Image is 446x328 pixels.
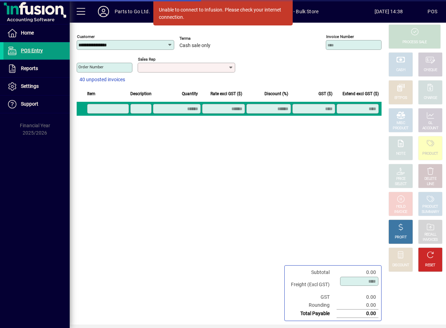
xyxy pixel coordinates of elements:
div: DISCOUNT [392,263,409,268]
td: 0.00 [337,310,378,318]
span: Cash sale only [179,43,210,48]
div: CHEQUE [424,68,437,73]
div: RECALL [424,232,437,237]
div: PRODUCT [422,151,438,157]
div: SELECT [395,182,407,187]
td: GST [287,293,337,301]
td: Subtotal [287,268,337,276]
div: MISC [397,121,405,126]
div: RESET [425,263,436,268]
span: DAE - Bulk Store [283,6,318,17]
div: SUMMARY [422,209,439,215]
td: Total Payable [287,310,337,318]
span: Description [130,90,152,98]
td: 0.00 [337,301,378,310]
span: DAE - Bulk Store [271,5,321,18]
a: Support [3,96,70,113]
div: INVOICES [423,237,438,243]
span: Home [21,30,34,36]
mat-label: Sales rep [138,57,155,62]
div: PROCESS SALE [402,40,427,45]
div: HOLD [396,204,405,209]
td: Rounding [287,301,337,310]
div: EFTPOS [394,96,407,101]
a: Home [3,24,70,42]
div: ACCOUNT [422,126,438,131]
span: Extend excl GST ($) [343,90,379,98]
span: Settings [21,83,39,89]
span: POS Entry [21,48,43,53]
mat-label: Customer [77,34,95,39]
span: Reports [21,66,38,71]
div: PRICE [396,176,406,182]
a: Reports [3,60,70,77]
span: Item [87,90,95,98]
span: Support [21,101,38,107]
div: CHARGE [424,96,437,101]
span: Rate excl GST ($) [210,90,242,98]
div: POS [428,6,437,17]
div: PRODUCT [422,204,438,209]
td: 0.00 [337,268,378,276]
div: Parts to Go Ltd. [115,6,150,17]
span: GST ($) [318,90,332,98]
div: LINE [427,182,434,187]
div: DELETE [424,176,436,182]
button: 40 unposted invoices [77,74,128,86]
div: GL [428,121,433,126]
div: NOTE [396,151,405,157]
td: Freight (Excl GST) [287,276,337,293]
span: Discount (%) [264,90,288,98]
div: INVOICE [394,209,407,215]
mat-label: Order number [78,64,103,69]
div: PRODUCT [393,126,408,131]
span: 40 unposted invoices [79,76,125,83]
a: Settings [3,78,70,95]
span: Quantity [182,90,198,98]
button: Profile [92,5,115,18]
div: PROFIT [395,235,407,240]
div: CASH [396,68,405,73]
span: [DATE] 14:38 [350,6,428,17]
span: Terms [179,36,221,41]
mat-label: Invoice number [326,34,354,39]
td: 0.00 [337,293,378,301]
